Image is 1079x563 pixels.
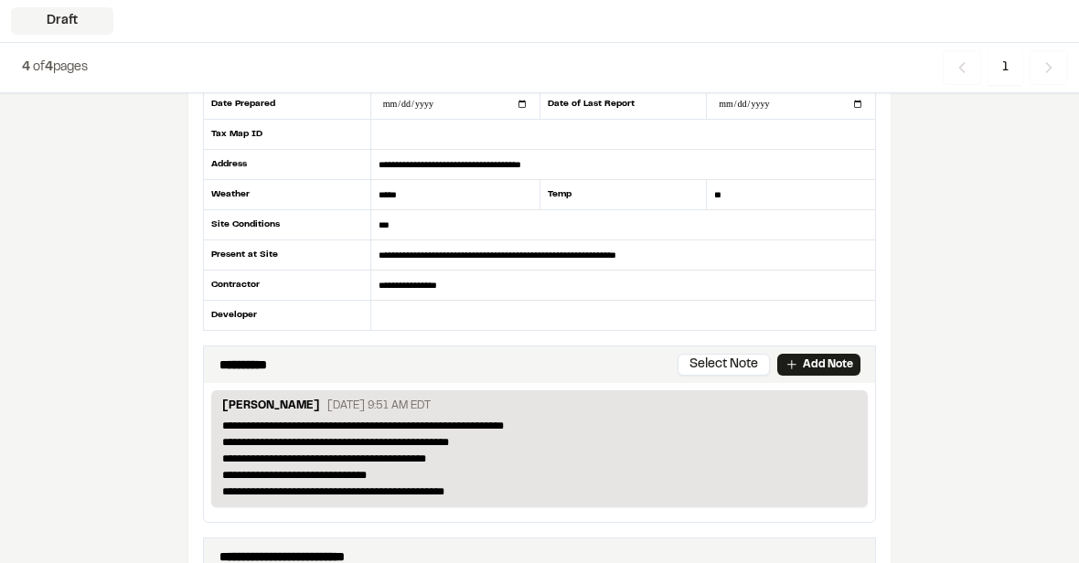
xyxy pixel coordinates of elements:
[203,120,371,150] div: Tax Map ID
[203,240,371,271] div: Present at Site
[539,90,708,120] div: Date of Last Report
[203,180,371,210] div: Weather
[943,50,1068,85] nav: Navigation
[22,58,88,78] p: of pages
[678,354,770,376] button: Select Note
[539,180,708,210] div: Temp
[803,356,853,373] p: Add Note
[327,398,431,414] p: [DATE] 9:51 AM EDT
[222,398,320,418] p: [PERSON_NAME]
[22,62,30,73] span: 4
[988,50,1022,85] span: 1
[203,150,371,180] div: Address
[45,62,53,73] span: 4
[203,210,371,240] div: Site Conditions
[203,271,371,301] div: Contractor
[11,7,113,35] div: Draft
[203,90,371,120] div: Date Prepared
[203,301,371,330] div: Developer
